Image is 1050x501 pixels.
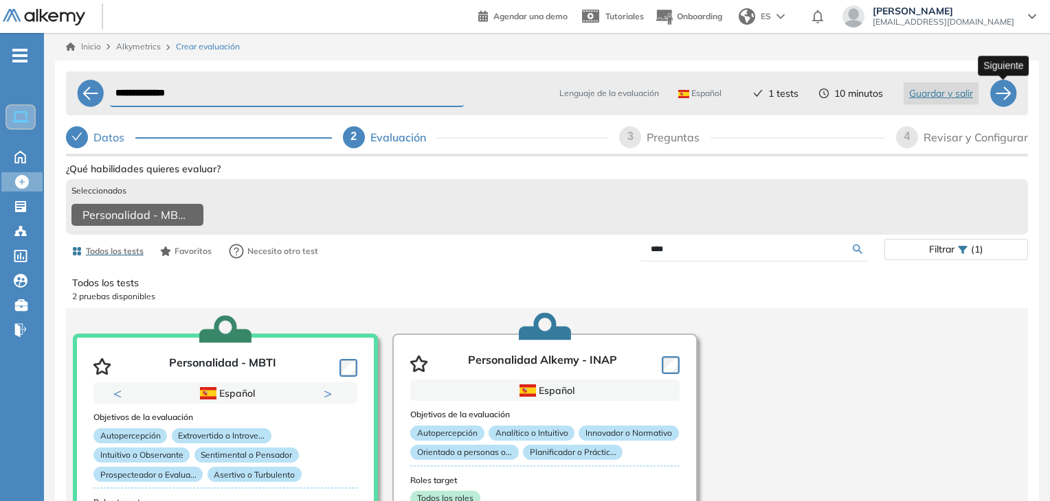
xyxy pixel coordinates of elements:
[678,88,722,99] span: Español
[12,54,27,57] i: -
[761,10,771,23] span: ES
[627,130,634,142] span: 3
[200,387,216,399] img: ESP
[924,126,1028,148] div: Revisar y Configurar
[93,428,167,443] p: Autopercepción
[66,40,101,53] a: Inicio
[777,14,785,19] img: arrow
[93,467,203,482] p: Prospecteador o Evalua...
[678,90,689,98] img: ESP
[904,82,979,104] button: Guardar y salir
[559,87,659,100] span: Lenguaje de la evaluación
[3,9,85,26] img: Logo
[72,276,1022,290] p: Todos los tests
[93,126,135,148] div: Datos
[247,245,318,257] span: Necesito otro test
[605,11,644,21] span: Tutoriales
[410,476,680,485] h3: Roles target
[176,40,240,53] span: Crear evaluación
[493,11,568,21] span: Agendar una demo
[71,131,82,142] span: check
[739,8,755,25] img: world
[619,126,885,148] div: 3Preguntas
[194,447,299,463] p: Sentimental o Pensador
[116,41,161,51] span: Alkymetrics
[753,89,763,98] span: check
[768,86,798,101] span: 1 tests
[223,237,324,265] button: Necesito otro test
[72,290,1022,303] p: 2 pruebas disponibles
[82,207,187,223] span: Personalidad - MBTI
[478,7,568,23] a: Agendar una demo
[909,86,973,101] span: Guardar y salir
[410,445,518,460] p: Orientado a personas o...
[410,410,680,419] h3: Objetivos de la evaluación
[489,426,574,441] p: Analítico o Intuitivo
[873,5,1014,16] span: [PERSON_NAME]
[172,428,271,443] p: Extrovertido o Introve...
[459,383,632,398] div: Español
[873,16,1014,27] span: [EMAIL_ADDRESS][DOMAIN_NAME]
[66,240,149,263] button: Todos los tests
[520,384,536,397] img: ESP
[175,245,212,257] span: Favoritos
[350,130,357,142] span: 2
[896,126,1028,148] div: 4Revisar y Configurar
[231,404,242,406] button: 2
[113,386,127,400] button: Previous
[410,426,484,441] p: Autopercepción
[66,162,221,176] span: ¿Qué habilidades quieres evaluar?
[929,240,954,259] span: Filtrar
[677,11,722,21] span: Onboarding
[208,467,302,482] p: Asertivo o Turbulento
[523,445,623,460] p: Planificador o Práctic...
[66,126,332,148] div: Datos
[579,426,678,441] p: Innovador o Normativo
[209,404,225,406] button: 1
[169,356,276,377] p: Personalidad - MBTI
[93,447,190,463] p: Intuitivo o Observante
[819,89,829,98] span: clock-circle
[155,240,217,263] button: Favoritos
[93,412,357,422] h3: Objetivos de la evaluación
[71,185,126,197] span: Seleccionados
[86,245,144,257] span: Todos los tests
[983,58,1023,73] p: Siguiente
[904,130,911,142] span: 4
[468,353,617,374] p: Personalidad Alkemy - INAP
[142,386,310,401] div: Español
[834,86,883,101] span: 10 minutos
[647,126,711,148] div: Preguntas
[655,2,722,32] button: Onboarding
[971,240,983,259] span: (1)
[343,126,609,148] div: 2Evaluación
[324,386,337,400] button: Next
[370,126,437,148] div: Evaluación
